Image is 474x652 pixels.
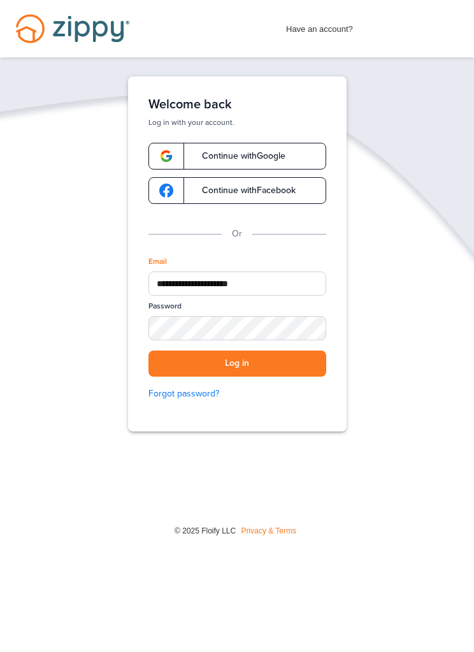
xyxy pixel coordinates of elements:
input: Password [148,316,326,340]
img: google-logo [159,149,173,163]
span: Continue with Google [189,152,285,161]
label: Email [148,256,167,267]
span: Have an account? [286,16,353,36]
p: Log in with your account. [148,117,326,127]
p: Or [232,227,242,241]
input: Email [148,272,326,296]
a: google-logoContinue withGoogle [148,143,326,170]
label: Password [148,301,182,312]
h1: Welcome back [148,97,326,112]
img: google-logo [159,184,173,198]
a: google-logoContinue withFacebook [148,177,326,204]
span: Continue with Facebook [189,186,296,195]
a: Forgot password? [148,387,326,401]
button: Log in [148,351,326,377]
span: © 2025 Floify LLC [175,526,236,535]
a: Privacy & Terms [241,526,296,535]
